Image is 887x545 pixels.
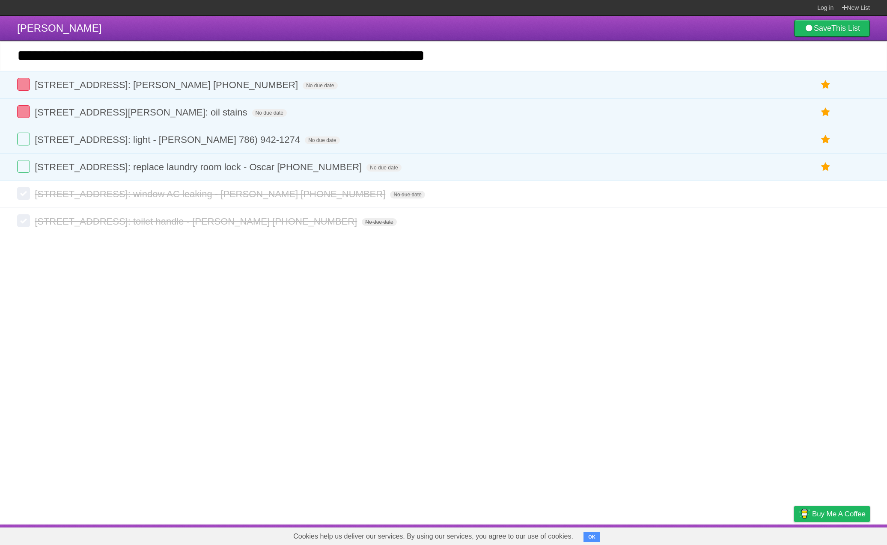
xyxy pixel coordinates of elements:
[17,187,30,200] label: Done
[252,109,287,117] span: No due date
[285,528,582,545] span: Cookies help us deliver our services. By using our services, you agree to our use of cookies.
[17,214,30,227] label: Done
[303,82,337,89] span: No due date
[35,107,249,118] span: [STREET_ADDRESS][PERSON_NAME]: oil stains
[35,162,364,172] span: [STREET_ADDRESS]: replace laundry room lock - Oscar [PHONE_NUMBER]
[816,527,870,543] a: Suggest a feature
[831,24,860,33] b: This List
[818,78,834,92] label: Star task
[305,136,339,144] span: No due date
[818,160,834,174] label: Star task
[17,22,101,34] span: [PERSON_NAME]
[366,164,401,172] span: No due date
[35,80,300,90] span: [STREET_ADDRESS]: [PERSON_NAME] [PHONE_NUMBER]
[583,532,600,542] button: OK
[794,506,870,522] a: Buy me a coffee
[812,506,866,521] span: Buy me a coffee
[17,160,30,173] label: Done
[35,134,302,145] span: [STREET_ADDRESS]: light - [PERSON_NAME] 786) 942-1274
[708,527,743,543] a: Developers
[818,105,834,119] label: Star task
[17,78,30,91] label: Done
[17,105,30,118] label: Done
[390,191,425,198] span: No due date
[794,20,870,37] a: SaveThis List
[680,527,698,543] a: About
[798,506,810,521] img: Buy me a coffee
[35,216,359,227] span: [STREET_ADDRESS]: toilet handle - [PERSON_NAME] [PHONE_NUMBER]
[818,133,834,147] label: Star task
[754,527,773,543] a: Terms
[17,133,30,145] label: Done
[362,218,396,226] span: No due date
[783,527,805,543] a: Privacy
[35,189,387,199] span: [STREET_ADDRESS]: window AC leaking - [PERSON_NAME] [PHONE_NUMBER]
